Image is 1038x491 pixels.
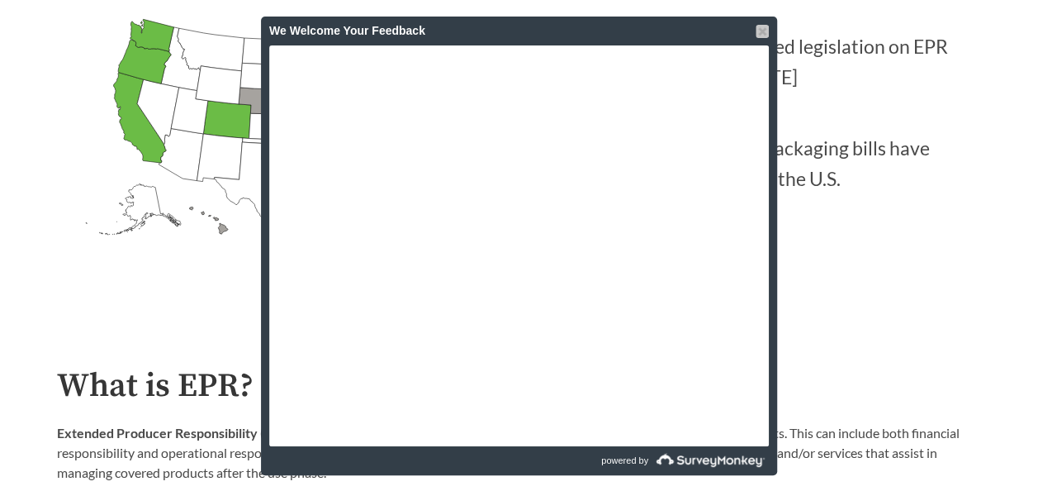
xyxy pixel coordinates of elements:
[57,423,982,483] p: is a policy approach that assigns producers responsibility for the end-of-life of products. This ...
[519,7,982,108] p: States have introduced legislation on EPR for packaging in [DATE]
[269,17,769,45] div: We Welcome Your Feedback
[601,446,648,475] span: powered by
[521,446,769,475] a: powered by
[57,368,982,405] h2: What is EPR?
[57,425,292,441] strong: Extended Producer Responsibility (EPR)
